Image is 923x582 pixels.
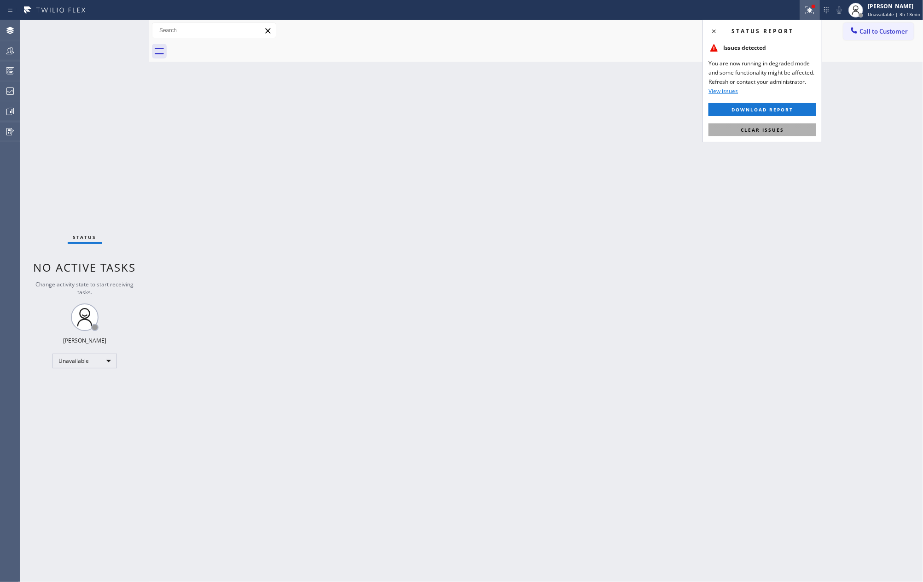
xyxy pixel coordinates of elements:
[843,23,914,40] button: Call to Customer
[859,27,908,35] span: Call to Customer
[152,23,276,38] input: Search
[52,354,117,368] div: Unavailable
[868,2,920,10] div: [PERSON_NAME]
[833,4,846,17] button: Mute
[63,337,106,344] div: [PERSON_NAME]
[36,280,134,296] span: Change activity state to start receiving tasks.
[34,260,136,275] span: No active tasks
[868,11,920,17] span: Unavailable | 3h 13min
[73,234,97,240] span: Status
